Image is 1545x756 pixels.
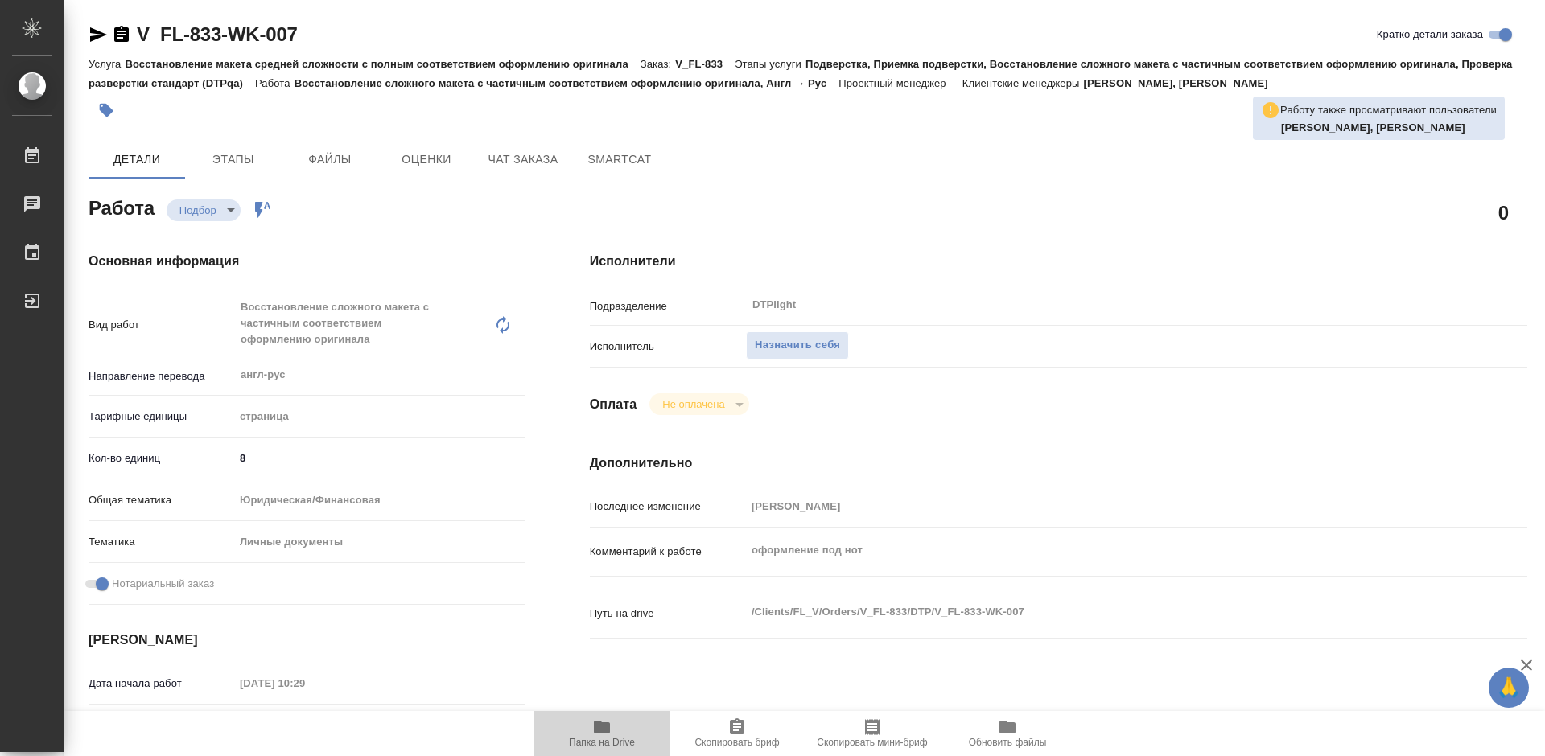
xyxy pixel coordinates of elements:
[137,23,298,45] a: V_FL-833-WK-007
[1280,102,1497,118] p: Работу также просматривают пользователи
[234,403,525,430] div: страница
[735,58,805,70] p: Этапы услуги
[89,368,234,384] p: Направление перевода
[234,672,375,695] input: Пустое поле
[1281,121,1465,134] b: [PERSON_NAME], [PERSON_NAME]
[590,298,746,314] p: Подразделение
[590,454,1527,473] h4: Дополнительно
[590,339,746,355] p: Исполнитель
[657,397,729,411] button: Не оплачена
[590,606,746,622] p: Путь на drive
[940,711,1075,756] button: Обновить файлы
[234,446,525,470] input: ✎ Введи что-нибудь
[805,711,940,756] button: Скопировать мини-бриф
[569,737,635,748] span: Папка на Drive
[388,150,465,170] span: Оценки
[234,528,525,556] div: Личные документы
[590,499,746,515] p: Последнее изменение
[649,393,748,415] div: Подбор
[89,192,154,221] h2: Работа
[694,737,779,748] span: Скопировать бриф
[581,150,658,170] span: SmartCat
[755,336,840,355] span: Назначить себя
[1489,668,1529,708] button: 🙏
[89,450,234,466] p: Кол-во единиц
[89,409,234,425] p: Тарифные единицы
[89,317,234,333] p: Вид работ
[746,331,849,360] button: Назначить себя
[89,534,234,550] p: Тематика
[1083,77,1279,89] p: [PERSON_NAME], [PERSON_NAME]
[746,598,1449,626] textarea: /Clients/FL_V/Orders/V_FL-833/DTP/V_FL-833-WK-007
[89,92,124,128] button: Добавить тэг
[590,252,1527,271] h4: Исполнители
[125,58,640,70] p: Восстановление макета средней сложности с полным соответствием оформлению оригинала
[534,711,669,756] button: Папка на Drive
[175,203,221,217] button: Подбор
[112,25,131,44] button: Скопировать ссылку
[969,737,1047,748] span: Обновить файлы
[234,487,525,514] div: Юридическая/Финансовая
[291,150,369,170] span: Файлы
[675,58,735,70] p: V_FL-833
[167,199,241,221] div: Подбор
[89,252,525,271] h4: Основная информация
[962,77,1084,89] p: Клиентские менеджеры
[255,77,295,89] p: Работа
[89,631,525,650] h4: [PERSON_NAME]
[746,495,1449,518] input: Пустое поле
[590,544,746,560] p: Комментарий к работе
[746,536,1449,564] textarea: оформление под нот
[838,77,950,89] p: Проектный менеджер
[669,711,805,756] button: Скопировать бриф
[1377,27,1483,43] span: Кратко детали заказа
[1495,671,1522,705] span: 🙏
[817,737,927,748] span: Скопировать мини-бриф
[641,58,675,70] p: Заказ:
[195,150,272,170] span: Этапы
[1281,120,1497,136] p: Гузов Марк, Петрова Валерия
[89,492,234,508] p: Общая тематика
[295,77,839,89] p: Восстановление сложного макета с частичным соответствием оформлению оригинала, Англ → Рус
[484,150,562,170] span: Чат заказа
[98,150,175,170] span: Детали
[590,395,637,414] h4: Оплата
[89,676,234,692] p: Дата начала работ
[89,58,125,70] p: Услуга
[112,576,214,592] span: Нотариальный заказ
[1498,199,1509,226] h2: 0
[89,25,108,44] button: Скопировать ссылку для ЯМессенджера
